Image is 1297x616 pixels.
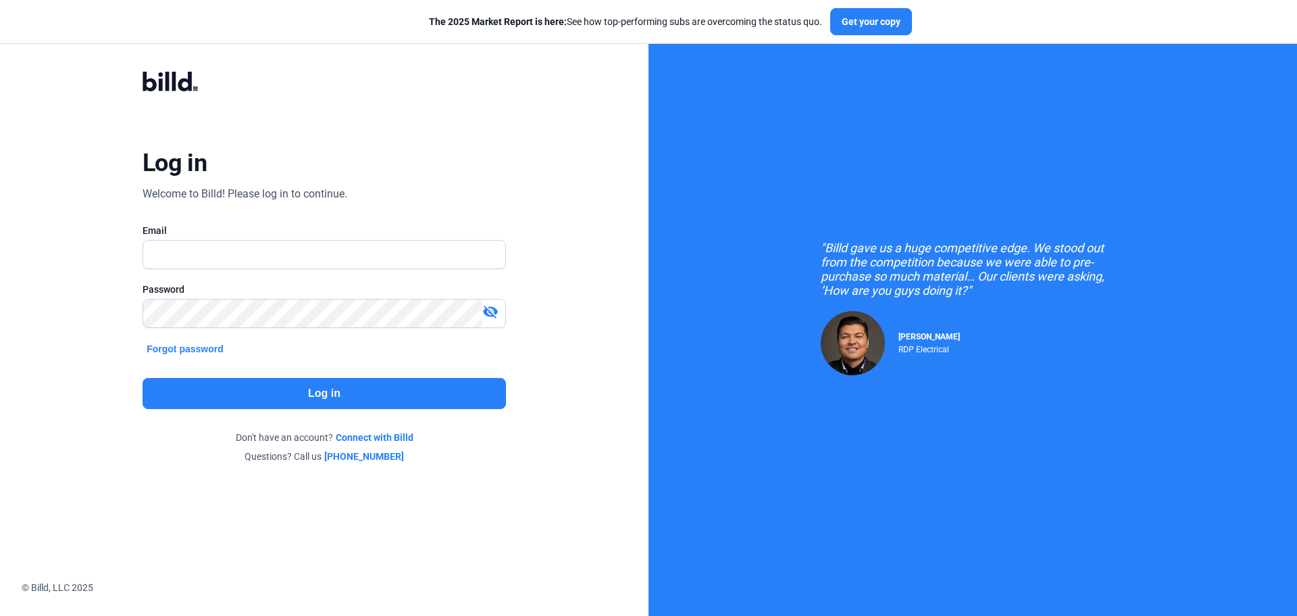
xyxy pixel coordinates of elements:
button: Log in [143,378,506,409]
img: Raul Pacheco [821,311,885,375]
div: RDP Electrical [898,341,960,354]
div: See how top-performing subs are overcoming the status quo. [429,15,822,28]
div: Log in [143,148,207,178]
div: Questions? Call us [143,450,506,463]
div: "Billd gave us a huge competitive edge. We stood out from the competition because we were able to... [821,241,1125,298]
a: Connect with Billd [336,431,413,444]
div: Welcome to Billd! Please log in to continue. [143,186,347,202]
button: Get your copy [830,8,912,35]
a: [PHONE_NUMBER] [324,450,404,463]
span: [PERSON_NAME] [898,332,960,341]
div: Password [143,283,506,296]
mat-icon: visibility_off [482,304,499,320]
span: The 2025 Market Report is here: [429,16,567,27]
button: Forgot password [143,341,228,356]
div: Email [143,224,506,237]
div: Don't have an account? [143,431,506,444]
